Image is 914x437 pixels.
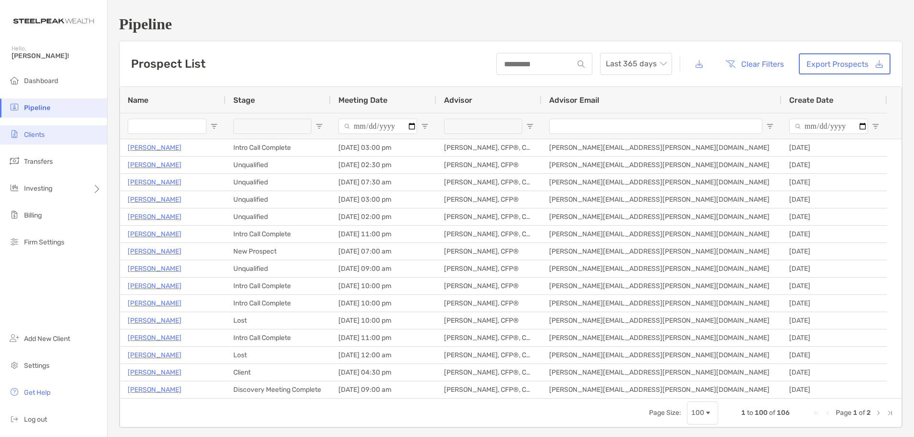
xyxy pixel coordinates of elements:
div: Client [226,364,331,381]
div: Unqualified [226,260,331,277]
h3: Prospect List [131,57,205,71]
div: New Prospect [226,243,331,260]
span: Transfers [24,158,53,166]
div: [PERSON_NAME], CFP®, CDFA® [436,347,541,364]
div: [PERSON_NAME], CFP®, CDFA® [436,208,541,225]
button: Open Filter Menu [766,122,774,130]
p: [PERSON_NAME] [128,349,181,361]
div: Intro Call Complete [226,226,331,243]
div: [PERSON_NAME][EMAIL_ADDRESS][PERSON_NAME][DOMAIN_NAME] [541,381,782,398]
div: Unqualified [226,191,331,208]
span: Firm Settings [24,238,64,246]
div: [PERSON_NAME][EMAIL_ADDRESS][PERSON_NAME][DOMAIN_NAME] [541,347,782,364]
button: Open Filter Menu [315,122,323,130]
div: Page Size: [649,409,681,417]
input: Create Date Filter Input [789,119,868,134]
div: Intro Call Complete [226,139,331,156]
span: Dashboard [24,77,58,85]
p: [PERSON_NAME] [128,263,181,275]
span: of [769,409,775,417]
img: transfers icon [9,155,20,167]
p: [PERSON_NAME] [128,142,181,154]
div: [DATE] 09:00 am [331,381,436,398]
div: [DATE] 02:30 pm [331,157,436,173]
div: [DATE] [782,191,887,208]
div: [DATE] 07:00 am [331,243,436,260]
img: Zoe Logo [12,4,96,38]
span: Stage [233,96,255,105]
span: Settings [24,362,49,370]
div: [DATE] [782,364,887,381]
div: [PERSON_NAME][EMAIL_ADDRESS][PERSON_NAME][DOMAIN_NAME] [541,329,782,346]
input: Name Filter Input [128,119,206,134]
a: [PERSON_NAME] [128,228,181,240]
div: [DATE] [782,260,887,277]
div: [DATE] 10:00 pm [331,295,436,312]
a: [PERSON_NAME] [128,280,181,292]
div: [DATE] 07:30 am [331,174,436,191]
span: Billing [24,211,42,219]
div: Next Page [875,409,882,417]
div: [PERSON_NAME], CFP® [436,260,541,277]
div: Intro Call Complete [226,278,331,294]
a: Export Prospects [799,53,890,74]
div: [PERSON_NAME][EMAIL_ADDRESS][PERSON_NAME][DOMAIN_NAME] [541,312,782,329]
a: [PERSON_NAME] [128,245,181,257]
div: [PERSON_NAME][EMAIL_ADDRESS][PERSON_NAME][DOMAIN_NAME] [541,226,782,243]
span: to [747,409,753,417]
p: [PERSON_NAME] [128,211,181,223]
span: Page [836,409,852,417]
div: [PERSON_NAME], CFP®, CDFA® [436,139,541,156]
div: [PERSON_NAME][EMAIL_ADDRESS][PERSON_NAME][DOMAIN_NAME] [541,157,782,173]
span: of [859,409,865,417]
div: [PERSON_NAME], CFP® [436,191,541,208]
div: [PERSON_NAME][EMAIL_ADDRESS][PERSON_NAME][DOMAIN_NAME] [541,139,782,156]
span: Advisor [444,96,472,105]
div: [PERSON_NAME], CFP®, CDFA® [436,174,541,191]
button: Open Filter Menu [872,122,879,130]
div: [PERSON_NAME][EMAIL_ADDRESS][PERSON_NAME][DOMAIN_NAME] [541,174,782,191]
div: Intro Call Complete [226,329,331,346]
div: [DATE] [782,157,887,173]
div: 100 [691,409,704,417]
div: [DATE] [782,278,887,294]
img: dashboard icon [9,74,20,86]
button: Open Filter Menu [421,122,429,130]
img: investing icon [9,182,20,194]
img: logout icon [9,413,20,425]
input: Meeting Date Filter Input [338,119,417,134]
div: [PERSON_NAME], CFP®, CDFA® [436,329,541,346]
div: [DATE] 04:30 pm [331,364,436,381]
span: Name [128,96,148,105]
div: [DATE] 02:00 pm [331,208,436,225]
div: [PERSON_NAME][EMAIL_ADDRESS][PERSON_NAME][DOMAIN_NAME] [541,278,782,294]
div: [DATE] 11:00 pm [331,329,436,346]
div: Last Page [886,409,894,417]
a: [PERSON_NAME] [128,332,181,344]
span: Get Help [24,388,50,397]
a: [PERSON_NAME] [128,384,181,396]
img: clients icon [9,128,20,140]
input: Advisor Email Filter Input [549,119,762,134]
div: [PERSON_NAME][EMAIL_ADDRESS][PERSON_NAME][DOMAIN_NAME] [541,260,782,277]
div: Previous Page [824,409,832,417]
a: [PERSON_NAME] [128,297,181,309]
div: [DATE] [782,243,887,260]
div: [PERSON_NAME], CFP® [436,312,541,329]
p: [PERSON_NAME] [128,194,181,206]
div: [DATE] [782,226,887,243]
img: settings icon [9,359,20,371]
img: billing icon [9,209,20,220]
div: [PERSON_NAME], CFP® [436,243,541,260]
span: Clients [24,131,45,139]
div: Unqualified [226,157,331,173]
a: [PERSON_NAME] [128,176,181,188]
span: [PERSON_NAME]! [12,52,101,60]
span: 106 [777,409,790,417]
div: [DATE] [782,139,887,156]
a: [PERSON_NAME] [128,315,181,327]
